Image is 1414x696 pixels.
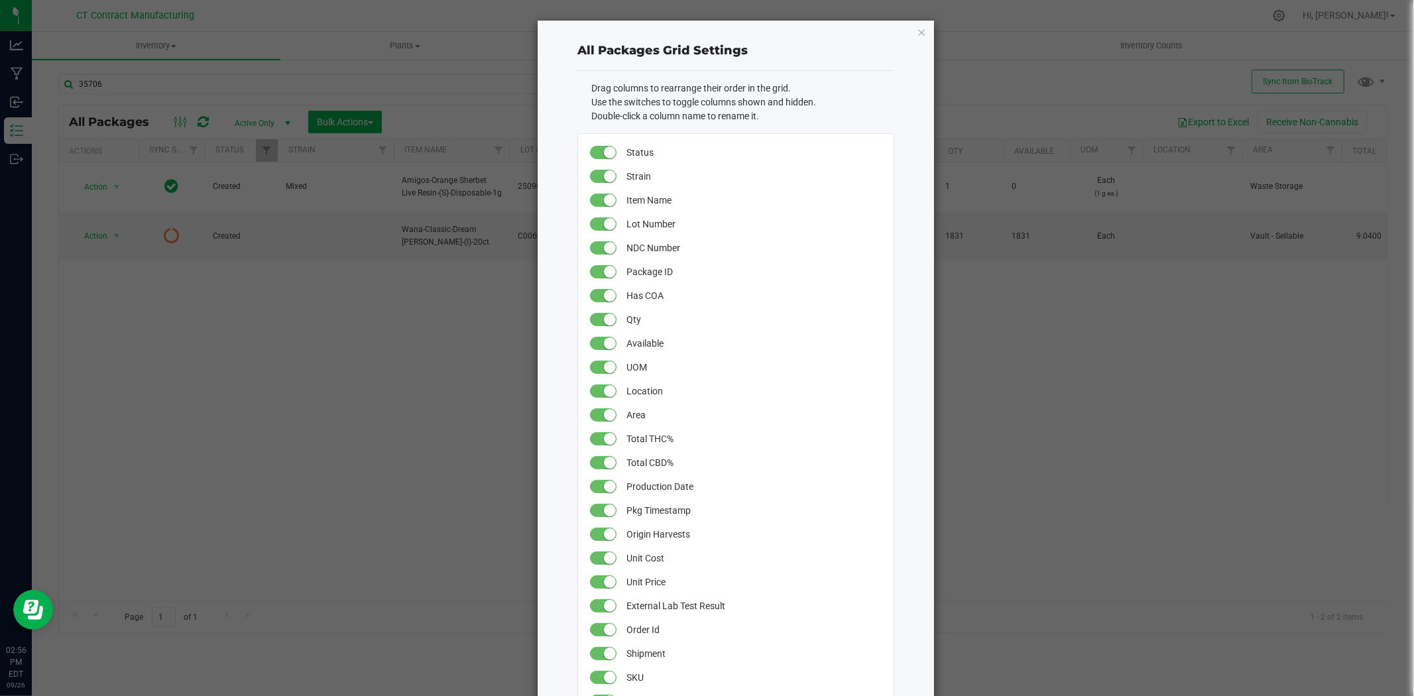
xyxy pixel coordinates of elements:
span: Status [626,141,880,164]
span: Location [626,379,880,403]
li: Use the switches to toggle columns shown and hidden. [592,95,895,109]
span: Lot Number [626,212,880,236]
span: SKU [626,666,880,689]
div: All Packages Grid Settings [577,42,894,60]
span: Has COA [626,284,880,308]
span: Ref Field 1 [626,236,880,260]
span: Item Name [626,188,880,212]
span: Origin Harvests [626,522,880,546]
span: Pkg Timestamp [626,498,880,522]
span: Production Date [626,475,880,498]
span: Unit Cost [626,546,880,570]
span: Package ID [626,260,880,284]
li: Drag columns to rearrange their order in the grid. [592,82,895,95]
span: UOM [626,355,880,379]
span: Available [626,331,880,355]
iframe: Resource center [13,590,53,630]
span: Order Id [626,618,880,642]
span: External Lab Test Result [626,594,880,618]
span: Strain [626,164,880,188]
li: Double-click a column name to rename it. [592,109,895,123]
span: Area [626,403,880,427]
span: Unit Price [626,570,880,594]
span: Total THC% [626,427,880,451]
span: Qty [626,308,880,331]
span: Total CBD% [626,451,880,475]
span: Shipment [626,642,880,666]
